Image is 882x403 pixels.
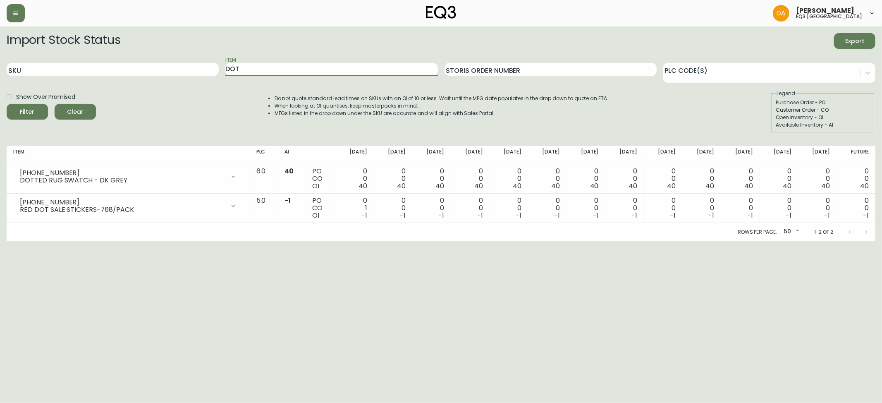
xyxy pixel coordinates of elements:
span: 40 [629,181,637,191]
span: OI [312,181,319,191]
div: 0 0 [805,197,830,219]
div: 0 0 [457,168,483,190]
h5: eq3 [GEOGRAPHIC_DATA] [796,14,862,19]
div: Available Inventory - AI [776,121,870,129]
h2: Import Stock Status [7,33,120,49]
th: [DATE] [490,146,528,164]
th: [DATE] [566,146,605,164]
div: 0 0 [650,197,676,219]
span: -1 [709,211,715,220]
span: -1 [786,211,791,220]
span: Export [841,36,869,46]
span: 40 [551,181,560,191]
div: 0 0 [419,168,444,190]
span: 40 [783,181,791,191]
span: 40 [397,181,406,191]
span: 40 [436,181,445,191]
span: 40 [822,181,830,191]
span: -1 [593,211,599,220]
th: Item [7,146,250,164]
th: PLC [250,146,278,164]
li: Do not quote standard lead times on SKUs with an OI of 10 or less. Wait until the MFG date popula... [275,95,609,102]
div: 0 0 [728,168,753,190]
span: 40 [667,181,676,191]
div: 0 0 [535,197,560,219]
span: -1 [747,211,753,220]
div: 0 0 [496,197,521,219]
td: 5.0 [250,194,278,223]
div: [PHONE_NUMBER] [20,199,225,206]
th: [DATE] [335,146,373,164]
th: [DATE] [412,146,451,164]
div: Purchase Order - PO [776,99,870,106]
span: -1 [477,211,483,220]
th: [DATE] [644,146,682,164]
div: 0 0 [380,168,406,190]
div: PO CO [312,197,328,219]
div: 0 0 [844,197,869,219]
th: [DATE] [798,146,837,164]
div: Open Inventory - OI [776,114,870,121]
th: [DATE] [528,146,566,164]
div: 0 0 [766,168,791,190]
div: RED DOT SALE STICKERS-768/PACK [20,206,225,213]
div: 0 0 [535,168,560,190]
span: 40 [860,181,869,191]
li: MFGs listed in the drop down under the SKU are accurate and will align with Sales Portal. [275,110,609,117]
span: Show Over Promised [16,93,75,101]
div: 0 0 [805,168,830,190]
div: 0 0 [342,168,367,190]
div: 0 0 [380,197,406,219]
div: 0 0 [573,197,598,219]
span: 40 [513,181,521,191]
div: PO CO [312,168,328,190]
div: [PHONE_NUMBER]RED DOT SALE STICKERS-768/PACK [13,197,243,215]
legend: Legend [776,90,796,97]
th: [DATE] [374,146,412,164]
div: 0 0 [612,197,637,219]
div: 0 0 [573,168,598,190]
span: -1 [516,211,521,220]
div: 0 0 [496,168,521,190]
span: 40 [474,181,483,191]
button: Filter [7,104,48,120]
td: 6.0 [250,164,278,194]
div: 0 0 [457,197,483,219]
img: logo [426,6,457,19]
div: 0 0 [728,197,753,219]
button: Clear [55,104,96,120]
span: -1 [400,211,406,220]
div: [PHONE_NUMBER] [20,169,225,177]
span: Clear [61,107,89,117]
span: -1 [361,211,367,220]
span: -1 [670,211,676,220]
div: DOTTED RUG SWATCH - DK GREY [20,177,225,184]
div: Filter [20,107,35,117]
th: [DATE] [605,146,644,164]
button: Export [834,33,875,49]
p: Rows per page: [738,228,777,236]
div: 0 1 [342,197,367,219]
span: -1 [284,196,291,205]
span: -1 [439,211,445,220]
div: 0 0 [612,168,637,190]
th: AI [278,146,306,164]
div: [PHONE_NUMBER]DOTTED RUG SWATCH - DK GREY [13,168,243,186]
div: Customer Order - CO [776,106,870,114]
span: 40 [706,181,715,191]
th: Future [837,146,875,164]
div: 0 0 [689,168,714,190]
span: 40 [744,181,753,191]
span: -1 [825,211,830,220]
span: -1 [631,211,637,220]
div: 50 [780,225,801,239]
th: [DATE] [451,146,489,164]
div: 0 0 [844,168,869,190]
th: [DATE] [760,146,798,164]
span: 40 [590,181,599,191]
img: dd1a7e8db21a0ac8adbf82b84ca05374 [773,5,789,22]
span: -1 [554,211,560,220]
div: 0 0 [766,197,791,219]
span: OI [312,211,319,220]
span: [PERSON_NAME] [796,7,854,14]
